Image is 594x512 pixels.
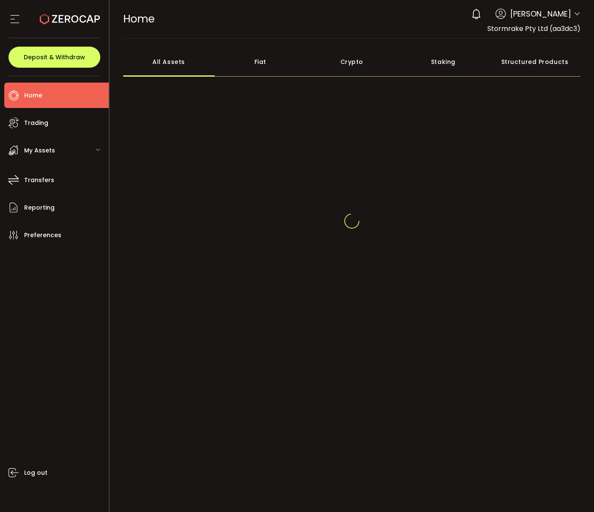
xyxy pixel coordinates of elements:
[510,8,571,19] span: [PERSON_NAME]
[24,202,55,214] span: Reporting
[24,229,61,241] span: Preferences
[123,47,215,77] div: All Assets
[24,117,48,129] span: Trading
[487,24,580,33] span: Stormrake Pty Ltd (aa3dc3)
[24,174,54,186] span: Transfers
[24,54,85,60] span: Deposit & Withdraw
[306,47,398,77] div: Crypto
[489,47,580,77] div: Structured Products
[123,11,155,26] span: Home
[24,144,55,157] span: My Assets
[24,89,42,102] span: Home
[24,467,47,479] span: Log out
[398,47,489,77] div: Staking
[8,47,100,68] button: Deposit & Withdraw
[215,47,306,77] div: Fiat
